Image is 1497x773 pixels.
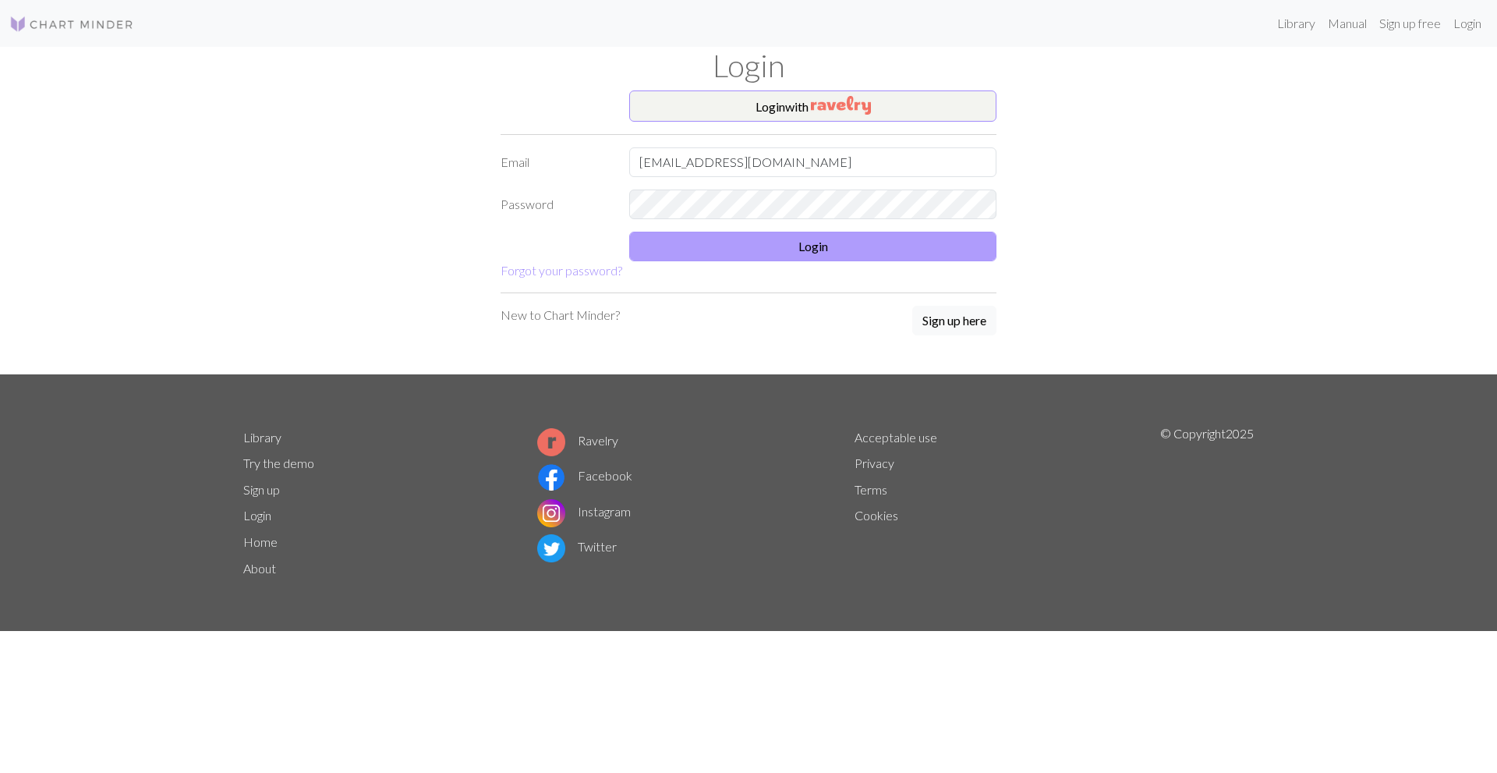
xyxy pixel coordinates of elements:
a: Library [243,430,281,445]
a: Library [1271,8,1322,39]
a: Sign up here [912,306,996,337]
a: Cookies [855,508,898,523]
a: Manual [1322,8,1373,39]
a: Terms [855,482,887,497]
a: Try the demo [243,456,314,470]
button: Loginwith [629,90,996,122]
img: Ravelry logo [537,428,565,456]
a: About [243,561,276,576]
h1: Login [234,47,1263,84]
a: Sign up [243,482,280,497]
a: Home [243,534,278,549]
label: Password [491,190,620,219]
a: Twitter [537,539,617,554]
img: Facebook logo [537,463,565,491]
button: Sign up here [912,306,996,335]
img: Ravelry [811,96,871,115]
a: Login [1447,8,1488,39]
a: Sign up free [1373,8,1447,39]
p: © Copyright 2025 [1160,424,1254,582]
a: Privacy [855,456,894,470]
a: Forgot your password? [501,263,622,278]
img: Instagram logo [537,499,565,527]
a: Acceptable use [855,430,937,445]
label: Email [491,147,620,177]
a: Login [243,508,271,523]
img: Logo [9,15,134,34]
a: Instagram [537,504,631,519]
a: Ravelry [537,433,618,448]
img: Twitter logo [537,534,565,562]
p: New to Chart Minder? [501,306,620,324]
a: Facebook [537,468,632,483]
button: Login [629,232,996,261]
